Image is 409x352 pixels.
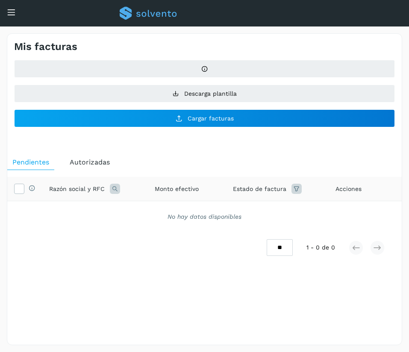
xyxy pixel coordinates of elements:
[14,109,395,127] button: Cargar facturas
[49,185,105,194] span: Razón social y RFC
[233,185,286,194] span: Estado de factura
[14,41,77,53] h4: Mis facturas
[12,158,49,166] span: Pendientes
[14,85,395,103] button: Descarga plantilla
[70,158,110,166] span: Autorizadas
[188,115,234,121] span: Cargar facturas
[18,212,391,221] div: No hay datos disponibles
[306,243,335,252] span: 1 - 0 de 0
[155,185,199,194] span: Monto efectivo
[335,185,362,194] span: Acciones
[184,91,237,97] span: Descarga plantilla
